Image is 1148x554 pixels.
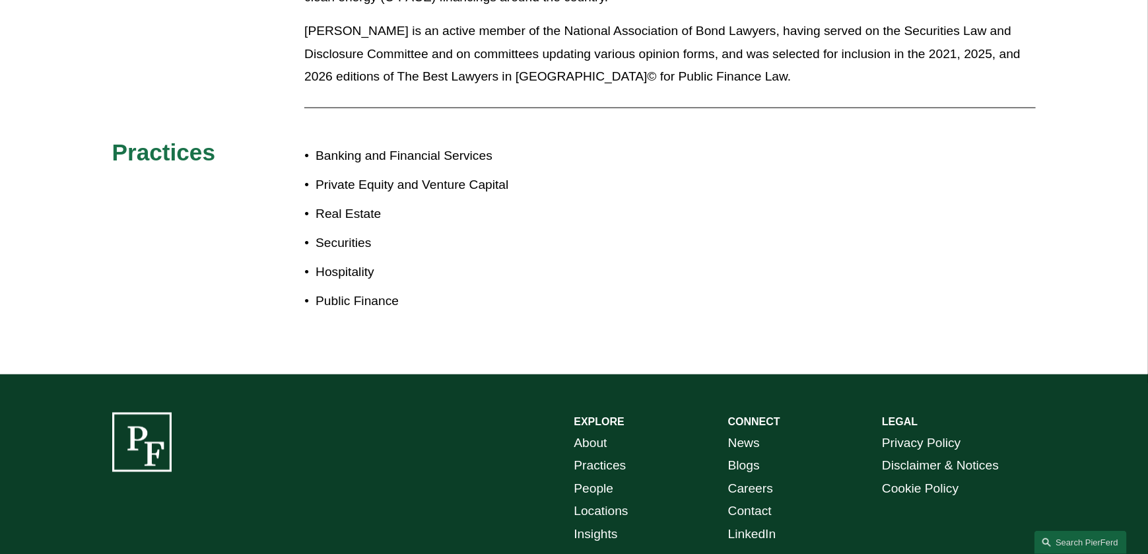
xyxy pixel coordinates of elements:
[316,261,574,284] p: Hospitality
[112,139,216,165] span: Practices
[728,455,760,478] a: Blogs
[316,203,574,226] p: Real Estate
[728,501,772,524] a: Contact
[728,478,773,501] a: Careers
[574,501,628,524] a: Locations
[574,478,614,501] a: People
[882,417,918,428] strong: LEGAL
[316,145,574,168] p: Banking and Financial Services
[728,433,760,456] a: News
[728,417,780,428] strong: CONNECT
[316,232,574,255] p: Securities
[316,290,574,313] p: Public Finance
[1034,531,1127,554] a: Search this site
[882,478,959,501] a: Cookie Policy
[574,455,626,478] a: Practices
[574,524,618,547] a: Insights
[882,433,961,456] a: Privacy Policy
[728,524,776,547] a: LinkedIn
[574,417,625,428] strong: EXPLORE
[574,433,607,456] a: About
[882,455,999,478] a: Disclaimer & Notices
[304,20,1036,88] p: [PERSON_NAME] is an active member of the National Association of Bond Lawyers, having served on t...
[316,174,574,197] p: Private Equity and Venture Capital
